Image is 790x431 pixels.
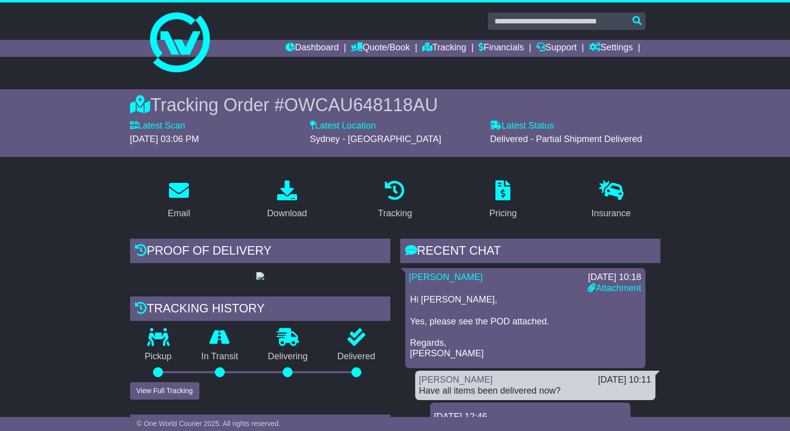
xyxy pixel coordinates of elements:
img: GetPodImage [256,272,264,280]
a: Download [261,177,314,224]
a: [PERSON_NAME] [419,375,493,385]
p: In Transit [186,351,253,362]
div: RECENT CHAT [400,239,660,266]
a: Financials [478,40,524,57]
div: Proof of Delivery [130,239,390,266]
label: Latest Status [490,121,554,132]
a: Tracking [422,40,466,57]
span: OWCAU648118AU [284,95,438,115]
label: Latest Location [310,121,376,132]
div: [DATE] 12:46 [434,412,627,423]
a: Quote/Book [351,40,410,57]
a: Dashboard [286,40,339,57]
div: Download [267,207,307,220]
button: View Full Tracking [130,382,199,400]
div: Insurance [592,207,631,220]
a: Email [161,177,196,224]
div: Tracking Order # [130,94,660,116]
a: Attachment [588,283,641,293]
span: Delivered - Partial Shipment Delivered [490,134,642,144]
p: Pickup [130,351,187,362]
span: © One World Courier 2025. All rights reserved. [137,420,281,428]
a: Pricing [483,177,523,224]
span: Sydney - [GEOGRAPHIC_DATA] [310,134,441,144]
div: Email [167,207,190,220]
div: Tracking [378,207,412,220]
a: Support [536,40,577,57]
p: Delivered [322,351,390,362]
a: Settings [589,40,633,57]
div: [DATE] 10:18 [588,272,641,283]
div: Tracking history [130,296,390,323]
div: [DATE] 10:11 [598,375,651,386]
p: Hi [PERSON_NAME], Yes, please see the POD attached. Regards, [PERSON_NAME] [410,294,640,359]
a: [PERSON_NAME] [409,272,483,282]
p: Delivering [253,351,323,362]
div: Pricing [489,207,517,220]
a: Tracking [371,177,418,224]
span: [DATE] 03:06 PM [130,134,199,144]
a: Insurance [585,177,637,224]
label: Latest Scan [130,121,185,132]
div: Have all items been delivered now? [419,386,651,397]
